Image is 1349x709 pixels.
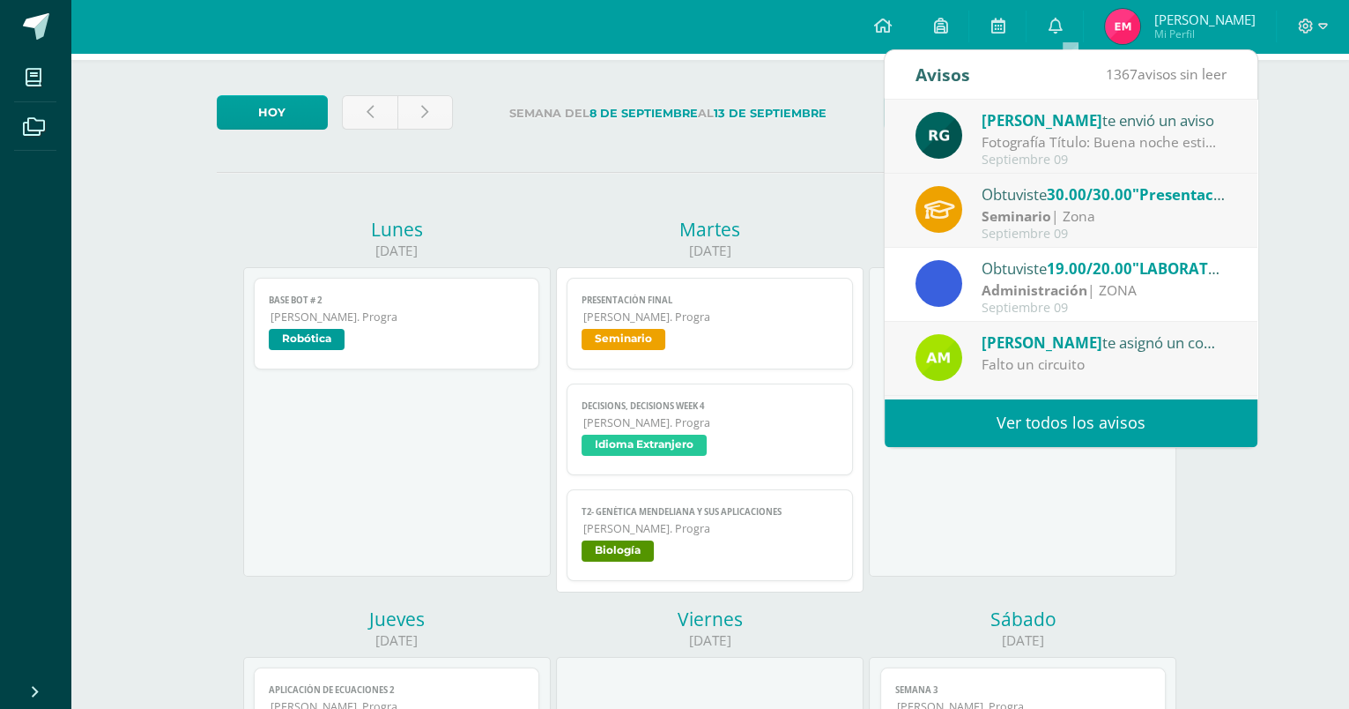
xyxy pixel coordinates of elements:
[915,334,962,381] img: fb2ca82e8de93e60a5b7f1e46d7c79f5.png
[556,607,864,631] div: Viernes
[869,242,1176,260] div: [DATE]
[982,280,1227,301] div: | ZONA
[982,206,1051,226] strong: Seminario
[271,310,525,325] span: [PERSON_NAME]. Progra
[982,132,1227,153] div: Fotografía Título: Buena noche estimados estudiantes, espero que se encuentren bien. Les recuerdo...
[556,217,864,242] div: Martes
[1047,184,1132,205] span: 30.00/30.00
[982,332,1102,353] span: [PERSON_NAME]
[982,153,1227,168] div: Septiembre 09
[556,631,864,650] div: [DATE]
[982,108,1227,131] div: te envió un aviso
[582,295,838,306] span: Presentación final
[243,242,551,260] div: [DATE]
[1047,258,1132,279] span: 19.00/20.00
[567,278,853,369] a: Presentación final[PERSON_NAME]. PrograSeminario
[567,489,853,581] a: T2- Genética Mendeliana y sus aplicaciones[PERSON_NAME]. PrograBiología
[243,217,551,242] div: Lunes
[567,384,853,475] a: Decisions, Decisions week 4[PERSON_NAME]. PrograIdioma Extranjero
[915,112,962,159] img: 24ef3269677dd7dd963c57b86ff4a022.png
[217,95,328,130] a: Hoy
[243,607,551,631] div: Jueves
[582,435,707,456] span: Idioma Extranjero
[869,607,1176,631] div: Sábado
[1153,11,1255,28] span: [PERSON_NAME]
[254,278,540,369] a: Base bot # 2[PERSON_NAME]. PrograRobótica
[895,684,1152,696] span: Semana 3
[269,684,525,696] span: Aplicación de ecuaciones 2
[269,295,525,306] span: Base bot # 2
[714,107,826,120] strong: 13 de Septiembre
[583,521,838,536] span: [PERSON_NAME]. Progra
[582,506,838,518] span: T2- Genética Mendeliana y sus aplicaciones
[1106,64,1227,84] span: avisos sin leer
[982,331,1227,354] div: te asignó un comentario en 'HT2-Arduino' para 'Mantenimiento'
[1106,64,1138,84] span: 1367
[885,399,1257,447] a: Ver todos los avisos
[582,400,838,412] span: Decisions, Decisions week 4
[982,354,1227,375] div: Falto un circuito
[982,280,1087,300] strong: Administración
[583,310,838,325] span: [PERSON_NAME]. Progra
[1132,184,1280,205] span: "Presentación final"
[589,107,698,120] strong: 8 de Septiembre
[982,301,1227,316] div: Septiembre 09
[582,541,654,562] span: Biología
[467,95,870,131] label: Semana del al
[982,183,1227,205] div: Obtuviste en
[583,415,838,430] span: [PERSON_NAME]. Progra
[1153,26,1255,41] span: Mi Perfil
[982,227,1227,242] div: Septiembre 09
[982,206,1227,227] div: | Zona
[556,242,864,260] div: [DATE]
[869,217,1176,242] div: Miércoles
[243,631,551,650] div: [DATE]
[915,50,970,99] div: Avisos
[982,257,1227,280] div: Obtuviste en
[582,329,665,350] span: Seminario
[982,110,1102,131] span: [PERSON_NAME]
[869,631,1176,650] div: [DATE]
[269,329,345,350] span: Robótica
[1105,9,1140,44] img: 8eeee386fb7b558b6334c48ee807d082.png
